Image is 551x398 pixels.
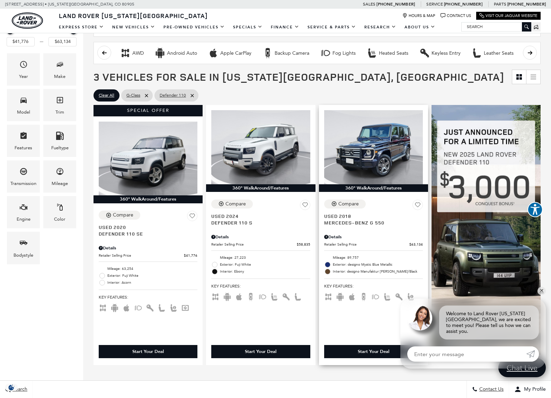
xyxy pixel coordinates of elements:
a: Visit Our Jaguar Website [479,13,537,18]
div: Pricing Details - Defender 110 SE [99,245,197,251]
div: YearYear [7,53,40,86]
div: Bodystyle [14,251,33,259]
span: AWD [99,305,107,310]
div: Welcome to Land Rover [US_STATE][GEOGRAPHIC_DATA], we are excited to meet you! Please tell us how... [439,306,539,339]
span: Exterior: designo Mystic Blue Metallic [333,261,423,268]
input: Search [462,23,531,31]
div: MakeMake [43,53,76,86]
a: Retailer Selling Price $58,835 [211,242,310,247]
a: Contact Us [441,13,471,18]
div: Pricing Details - Mercedes-Benz G 550 [324,234,423,240]
span: Keyless Entry [282,294,290,299]
span: Exterior: Fuji White [220,261,310,268]
span: $41,776 [184,253,197,258]
span: Transmission [19,166,28,180]
span: Interior: designo Manufaktur [PERSON_NAME]/Black [333,268,423,275]
div: Fog Lights [320,48,331,58]
span: Used 2024 [211,213,305,219]
span: Heated Seats [270,294,278,299]
span: Heated Seats [383,294,391,299]
span: Key Features : [99,293,197,301]
div: ModelModel [7,89,40,121]
span: Android Auto [336,294,344,299]
span: Mileage [56,166,64,180]
span: 3 Vehicles for Sale in [US_STATE][GEOGRAPHIC_DATA], [GEOGRAPHIC_DATA] [94,70,504,84]
span: Navigation Sys [181,305,189,310]
a: Specials [229,21,267,33]
a: Grid View [512,70,526,84]
span: Make [56,59,64,73]
li: Mileage: 27,223 [211,254,310,261]
span: Interior: Acorn [107,279,197,286]
button: Save Vehicle [300,200,310,213]
span: Apple Car-Play [122,305,131,310]
span: Memory Seats [169,305,178,310]
a: [STREET_ADDRESS] • [US_STATE][GEOGRAPHIC_DATA], CO 80905 [5,2,134,7]
span: Defender 110 SE [99,230,192,237]
div: AWD [120,48,131,58]
div: Fog Lights [332,50,356,56]
button: scroll right [523,46,537,60]
nav: Main Navigation [55,21,439,33]
div: Compare [113,212,133,218]
div: Fueltype [51,144,69,152]
img: 2018 Mercedes-Benz G-Class G 550 [324,110,423,184]
input: Maximum [48,37,77,46]
button: Android AutoAndroid Auto [151,46,201,60]
img: 2020 Land Rover Defender 110 SE [99,122,197,196]
div: Pricing Details - Defender 110 S [211,234,310,240]
img: Agent profile photo [407,306,432,330]
button: Heated SeatsHeated Seats [363,46,412,60]
span: Exterior: Fuji White [107,272,197,279]
div: TransmissionTransmission [7,160,40,193]
a: Pre-Owned Vehicles [159,21,229,33]
button: Keyless EntryKeyless Entry [416,46,464,60]
span: Backup Camera [359,294,368,299]
button: Open user profile menu [509,381,551,398]
img: Opt-Out Icon [3,384,19,391]
span: Memory Seats [407,294,415,299]
div: Keyless Entry [419,48,430,58]
div: Compare [225,201,246,207]
div: Transmission [10,180,36,187]
div: Start Your Deal [324,345,423,358]
span: $58,835 [297,242,310,247]
div: Apple CarPlay [208,48,219,58]
span: AWD [211,294,220,299]
a: Hours & Map [402,13,435,18]
span: AWD [324,294,332,299]
input: Enter your message [407,346,526,362]
div: Engine [17,215,30,223]
div: MileageMileage [43,160,76,193]
span: Key Features : [211,282,310,290]
div: Start Your Deal [211,345,310,358]
span: Trim [56,94,64,108]
div: TrimTrim [43,89,76,121]
span: Retailer Selling Price [324,242,409,247]
div: Special Offer [94,105,203,116]
div: FueltypeFueltype [43,125,76,157]
span: Apple Car-Play [235,294,243,299]
button: Save Vehicle [412,200,423,213]
div: Android Auto [155,48,165,58]
div: BodystyleBodystyle [7,232,40,264]
a: Land Rover [US_STATE][GEOGRAPHIC_DATA] [55,11,212,20]
a: Submit [526,346,539,362]
a: About Us [400,21,439,33]
div: Compare [338,201,359,207]
input: Minimum [7,37,35,46]
a: Used 2024Defender 110 S [211,213,310,226]
span: Defender 110 S [211,219,305,226]
div: Features [15,144,32,152]
div: 360° WalkAround/Features [319,184,428,192]
div: ColorColor [43,196,76,228]
span: Color [56,201,64,215]
span: Model [19,94,28,108]
a: Service & Parts [303,21,360,33]
div: Trim [55,108,64,116]
button: Compare Vehicle [211,200,253,209]
div: Start Your Deal [99,345,197,358]
span: Fog Lights [134,305,142,310]
span: Key Features : [324,282,423,290]
aside: Accessibility Help Desk [527,202,543,219]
